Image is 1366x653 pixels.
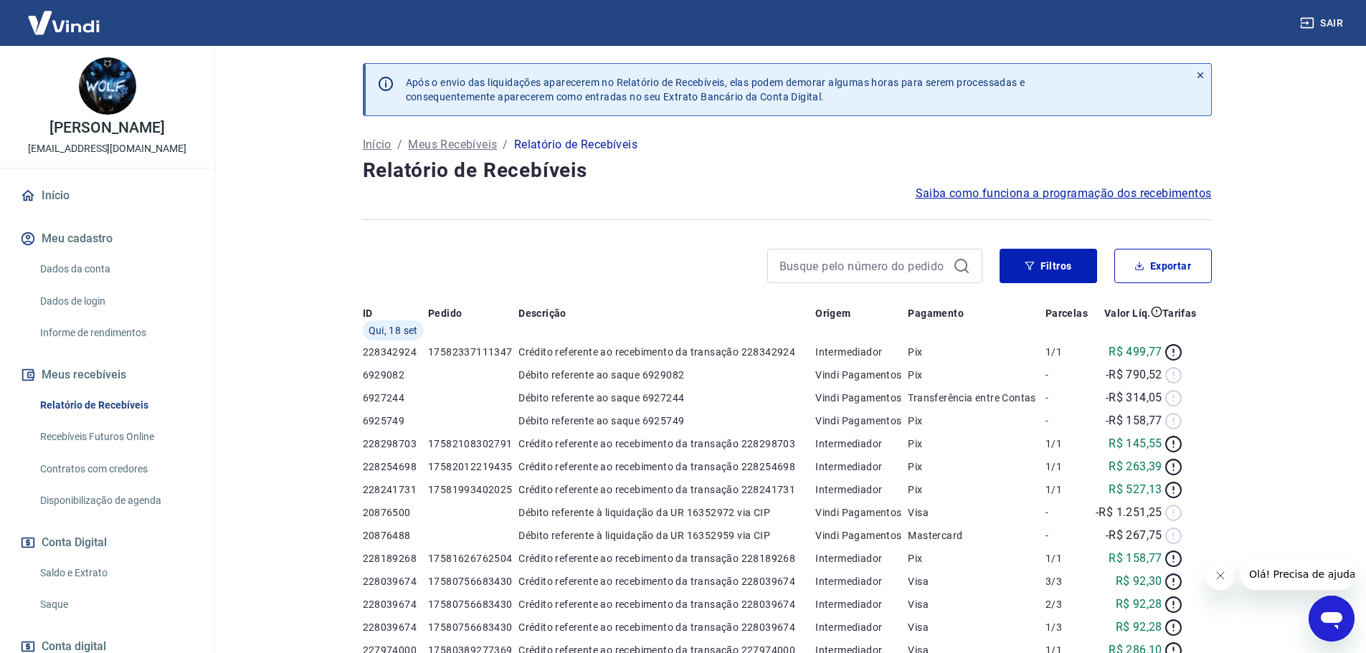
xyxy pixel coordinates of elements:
[908,437,1045,451] p: Pix
[428,482,518,497] p: 17581993402025
[363,136,392,153] a: Início
[518,368,815,382] p: Débito referente ao saque 6929082
[49,120,164,135] p: [PERSON_NAME]
[908,482,1045,497] p: Pix
[34,391,197,420] a: Relatório de Recebíveis
[815,459,908,474] p: Intermediador
[908,620,1045,634] p: Visa
[363,505,429,520] p: 20876500
[518,437,815,451] p: Crédito referente ao recebimento da transação 228298703
[1309,596,1355,642] iframe: Botão para abrir a janela de mensagens
[1106,412,1162,429] p: -R$ 158,77
[428,620,518,634] p: 17580756683430
[79,57,136,115] img: ede0af80-2e73-48d3-bf7f-3b27aaefe703.jpeg
[1297,10,1349,37] button: Sair
[397,136,402,153] p: /
[428,459,518,474] p: 17582012219435
[1045,391,1091,405] p: -
[1045,482,1091,497] p: 1/1
[815,574,908,588] p: Intermediador
[908,306,964,320] p: Pagamento
[1241,558,1355,590] iframe: Mensagem da empresa
[17,180,197,211] a: Início
[1116,596,1162,613] p: R$ 92,28
[363,459,429,474] p: 228254698
[815,414,908,428] p: Vindi Pagamentos
[363,156,1212,185] h4: Relatório de Recebíveis
[916,185,1212,202] a: Saiba como funciona a programação dos recebimentos
[518,528,815,543] p: Débito referente à liquidação da UR 16352959 via CIP
[34,454,197,484] a: Contratos com credores
[1045,505,1091,520] p: -
[363,345,429,359] p: 228342924
[1206,561,1235,590] iframe: Fechar mensagem
[17,223,197,254] button: Meu cadastro
[17,359,197,391] button: Meus recebíveis
[514,136,637,153] p: Relatório de Recebíveis
[1045,459,1091,474] p: 1/1
[34,287,197,316] a: Dados de login
[1045,437,1091,451] p: 1/1
[428,574,518,588] p: 17580756683430
[428,345,518,359] p: 17582337111347
[815,597,908,611] p: Intermediador
[518,482,815,497] p: Crédito referente ao recebimento da transação 228241731
[518,551,815,566] p: Crédito referente ao recebimento da transação 228189268
[815,306,850,320] p: Origem
[1096,504,1162,521] p: -R$ 1.251,25
[1109,458,1162,475] p: R$ 263,39
[908,391,1045,405] p: Transferência entre Contas
[908,528,1045,543] p: Mastercard
[908,551,1045,566] p: Pix
[815,368,908,382] p: Vindi Pagamentos
[34,558,197,588] a: Saldo e Extrato
[428,597,518,611] p: 17580756683430
[908,414,1045,428] p: Pix
[908,368,1045,382] p: Pix
[363,437,429,451] p: 228298703
[1109,550,1162,567] p: R$ 158,77
[908,459,1045,474] p: Pix
[363,574,429,588] p: 228039674
[1109,481,1162,498] p: R$ 527,13
[1045,620,1091,634] p: 1/3
[908,505,1045,520] p: Visa
[518,620,815,634] p: Crédito referente ao recebimento da transação 228039674
[17,1,110,44] img: Vindi
[28,141,186,156] p: [EMAIL_ADDRESS][DOMAIN_NAME]
[1045,414,1091,428] p: -
[363,414,429,428] p: 6925749
[1106,366,1162,383] p: -R$ 790,52
[1109,343,1162,361] p: R$ 499,77
[17,527,197,558] button: Conta Digital
[815,551,908,566] p: Intermediador
[406,75,1025,104] p: Após o envio das liquidações aparecerem no Relatório de Recebíveis, elas podem demorar algumas ho...
[815,437,908,451] p: Intermediador
[815,620,908,634] p: Intermediador
[363,528,429,543] p: 20876488
[34,486,197,515] a: Disponibilização de agenda
[363,597,429,611] p: 228039674
[1106,389,1162,406] p: -R$ 314,05
[1104,306,1151,320] p: Valor Líq.
[1045,345,1091,359] p: 1/1
[1045,528,1091,543] p: -
[363,551,429,566] p: 228189268
[518,459,815,474] p: Crédito referente ao recebimento da transação 228254698
[34,422,197,452] a: Recebíveis Futuros Online
[369,323,418,338] span: Qui, 18 set
[518,597,815,611] p: Crédito referente ao recebimento da transação 228039674
[1162,306,1197,320] p: Tarifas
[428,551,518,566] p: 17581626762504
[815,505,908,520] p: Vindi Pagamentos
[815,345,908,359] p: Intermediador
[408,136,497,153] a: Meus Recebíveis
[1114,249,1212,283] button: Exportar
[908,345,1045,359] p: Pix
[428,437,518,451] p: 17582108302791
[1045,597,1091,611] p: 2/3
[518,345,815,359] p: Crédito referente ao recebimento da transação 228342924
[1045,306,1088,320] p: Parcelas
